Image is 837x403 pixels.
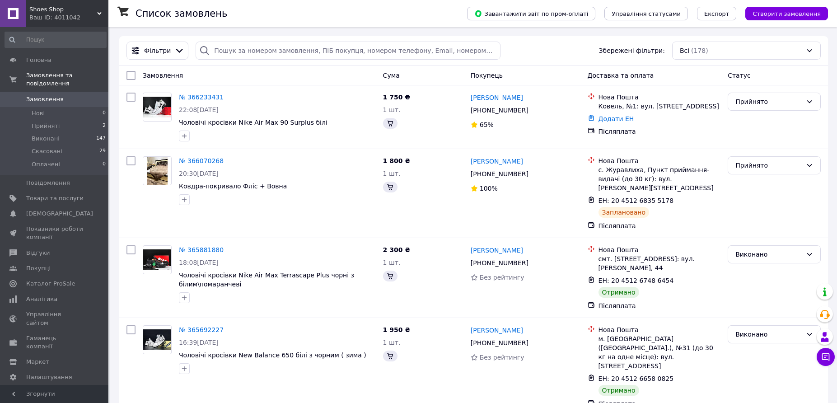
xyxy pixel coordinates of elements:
span: [DEMOGRAPHIC_DATA] [26,210,93,218]
a: Створити замовлення [736,9,828,17]
span: Аналітика [26,295,57,303]
a: № 366233431 [179,94,224,101]
div: Прийнято [735,160,802,170]
span: Фільтри [144,46,171,55]
span: Управління статусами [612,10,681,17]
div: [PHONE_NUMBER] [469,257,530,269]
div: Післяплата [599,301,721,310]
div: Нова Пошта [599,156,721,165]
div: Післяплата [599,221,721,230]
div: с. Журавлиха, Пункт приймання-видачі (до 30 кг): вул. [PERSON_NAME][STREET_ADDRESS] [599,165,721,192]
span: Shoes Shop [29,5,97,14]
span: Доставка та оплата [588,72,654,79]
div: Заплановано [599,207,650,218]
a: Чоловічі кросівки Nike Air Max Terrascape Plus чорні з білим\помаранчеві [179,272,354,288]
a: № 366070268 [179,157,224,164]
span: 22:08[DATE] [179,106,219,113]
div: Нова Пошта [599,245,721,254]
button: Управління статусами [604,7,688,20]
div: Виконано [735,249,802,259]
a: Фото товару [143,245,172,274]
span: Без рейтингу [480,274,524,281]
a: [PERSON_NAME] [471,326,523,335]
div: [PHONE_NUMBER] [469,168,530,180]
img: Фото товару [147,157,168,185]
span: 16:39[DATE] [179,339,219,346]
button: Чат з покупцем [817,348,835,366]
input: Пошук за номером замовлення, ПІБ покупця, номером телефону, Email, номером накладної [196,42,500,60]
span: ЕН: 20 4512 6835 5178 [599,197,674,204]
span: (178) [691,47,708,54]
span: Налаштування [26,373,72,381]
span: Всі [680,46,689,55]
input: Пошук [5,32,107,48]
span: Статус [728,72,751,79]
h1: Список замовлень [136,8,227,19]
div: Отримано [599,287,639,298]
a: Чоловічі кросівки New Balance 650 білі з чорним ( зима ) [179,351,366,359]
a: Фото товару [143,325,172,354]
span: Каталог ProSale [26,280,75,288]
span: 1 шт. [383,106,401,113]
span: 20:30[DATE] [179,170,219,177]
a: Ковдра-покривало Фліс + Вовна [179,183,287,190]
span: 1 шт. [383,259,401,266]
span: 2 [103,122,106,130]
span: Покупці [26,264,51,272]
a: [PERSON_NAME] [471,157,523,166]
span: 0 [103,160,106,169]
div: м. [GEOGRAPHIC_DATA] ([GEOGRAPHIC_DATA].), №31 (до 30 кг на одне місце): вул. [STREET_ADDRESS] [599,334,721,370]
a: Додати ЕН [599,115,634,122]
button: Створити замовлення [745,7,828,20]
a: № 365692227 [179,326,224,333]
div: Ковель, №1: вул. [STREET_ADDRESS] [599,102,721,111]
span: Показники роботи компанії [26,225,84,241]
a: [PERSON_NAME] [471,93,523,102]
span: Замовлення [143,72,183,79]
span: Замовлення та повідомлення [26,71,108,88]
div: [PHONE_NUMBER] [469,104,530,117]
span: Відгуки [26,249,50,257]
a: № 365881880 [179,246,224,253]
img: Фото товару [143,249,171,271]
span: Оплачені [32,160,60,169]
a: Фото товару [143,93,172,122]
span: 18:08[DATE] [179,259,219,266]
span: 1 950 ₴ [383,326,411,333]
span: Завантажити звіт по пром-оплаті [474,9,588,18]
span: Створити замовлення [753,10,821,17]
span: Прийняті [32,122,60,130]
div: Нова Пошта [599,325,721,334]
img: Фото товару [143,329,171,351]
span: Замовлення [26,95,64,103]
span: 147 [96,135,106,143]
span: 29 [99,147,106,155]
span: Товари та послуги [26,194,84,202]
a: Фото товару [143,156,172,185]
span: Нові [32,109,45,117]
span: Гаманець компанії [26,334,84,351]
span: 1 750 ₴ [383,94,411,101]
span: Без рейтингу [480,354,524,361]
span: 1 800 ₴ [383,157,411,164]
span: ЕН: 20 4512 6658 0825 [599,375,674,382]
div: [PHONE_NUMBER] [469,337,530,349]
span: Покупець [471,72,503,79]
span: ЕН: 20 4512 6748 6454 [599,277,674,284]
span: Cума [383,72,400,79]
div: Нова Пошта [599,93,721,102]
div: смт. [STREET_ADDRESS]: вул. [PERSON_NAME], 44 [599,254,721,272]
span: Маркет [26,358,49,366]
button: Завантажити звіт по пром-оплаті [467,7,595,20]
img: Фото товару [143,97,171,118]
a: [PERSON_NAME] [471,246,523,255]
a: Чоловічі кросівки Nike Air Max 90 Surplus білі [179,119,327,126]
div: Прийнято [735,97,802,107]
button: Експорт [697,7,737,20]
span: 65% [480,121,494,128]
span: 100% [480,185,498,192]
span: Скасовані [32,147,62,155]
div: Виконано [735,329,802,339]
